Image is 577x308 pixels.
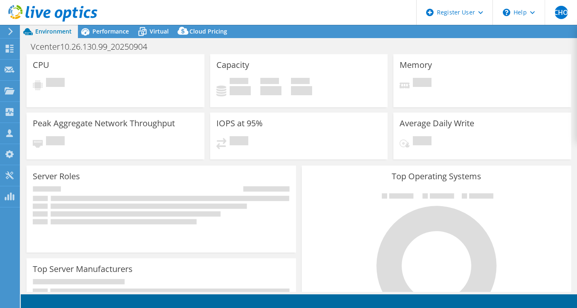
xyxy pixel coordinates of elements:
[33,265,133,274] h3: Top Server Manufacturers
[308,172,565,181] h3: Top Operating Systems
[413,78,432,89] span: Pending
[33,172,80,181] h3: Server Roles
[27,42,160,51] h1: Vcenter10.26.130.99_20250904
[230,136,248,147] span: Pending
[33,60,49,70] h3: CPU
[150,27,169,35] span: Virtual
[503,9,510,16] svg: \n
[46,136,65,147] span: Pending
[291,86,312,95] h4: 0 GiB
[413,136,432,147] span: Pending
[555,6,568,19] span: CHO
[260,86,281,95] h4: 0 GiB
[400,60,432,70] h3: Memory
[230,86,251,95] h4: 0 GiB
[230,78,248,86] span: Used
[92,27,129,35] span: Performance
[189,27,227,35] span: Cloud Pricing
[260,78,279,86] span: Free
[35,27,72,35] span: Environment
[216,60,249,70] h3: Capacity
[400,119,474,128] h3: Average Daily Write
[33,119,175,128] h3: Peak Aggregate Network Throughput
[291,78,310,86] span: Total
[46,78,65,89] span: Pending
[216,119,263,128] h3: IOPS at 95%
